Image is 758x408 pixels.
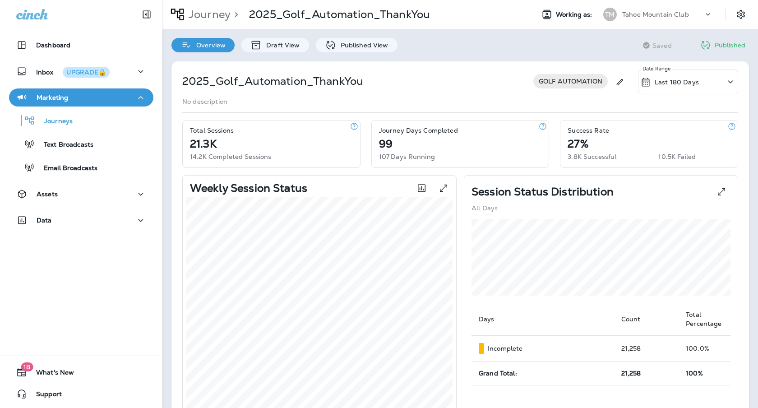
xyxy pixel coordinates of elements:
button: Data [9,211,153,229]
button: InboxUPGRADE🔒 [9,62,153,80]
p: Journeys [35,117,73,126]
span: 100% [686,369,703,377]
p: Date Range [642,65,672,72]
p: Session Status Distribution [471,188,614,195]
p: All Days [471,204,498,212]
span: What's New [27,369,74,380]
p: 27% [568,140,588,148]
p: Journey Days Completed [379,127,458,134]
p: Email Broadcasts [35,164,97,173]
span: Saved [652,42,672,49]
p: 21.3K [190,140,217,148]
button: Marketing [9,88,153,107]
button: Collapse Sidebar [134,5,159,23]
p: No description [182,98,227,105]
button: Settings [733,6,749,23]
p: Total Sessions [190,127,234,134]
p: Text Broadcasts [35,141,93,149]
button: 18What's New [9,363,153,381]
p: 3.8K Successful [568,153,616,160]
p: Published View [336,42,388,49]
button: Assets [9,185,153,203]
p: Last 180 Days [655,79,699,86]
td: 100.0 % [679,336,730,362]
p: 2025_Golf_Automation_ThankYou [249,8,430,21]
p: Published [715,42,745,49]
button: Email Broadcasts [9,158,153,177]
button: View graph expanded to full screen [434,179,453,197]
p: Weekly Session Status [190,185,307,192]
p: 14.2K Completed Sessions [190,153,271,160]
p: 99 [379,140,393,148]
p: Draft View [262,42,300,49]
div: UPGRADE🔒 [66,69,106,75]
button: Dashboard [9,36,153,54]
th: Count [614,303,679,336]
p: Journey [185,8,231,21]
p: Success Rate [568,127,609,134]
p: Overview [192,42,226,49]
button: Support [9,385,153,403]
span: 21,258 [621,369,641,377]
div: Edit [611,70,628,94]
button: Journeys [9,111,153,130]
p: Dashboard [36,42,70,49]
span: GOLF AUTOMATION [533,78,608,85]
p: Incomplete [488,345,522,352]
p: Inbox [36,67,110,76]
p: 10.5K Failed [658,153,696,160]
td: 21,258 [614,336,679,362]
div: TM [603,8,617,21]
p: Assets [37,190,58,198]
button: Toggle between session count and session percentage [412,179,431,197]
span: Support [27,390,62,401]
button: View Pie expanded to full screen [712,183,730,201]
p: > [231,8,238,21]
th: Total Percentage [679,303,730,336]
p: Tahoe Mountain Club [622,11,689,18]
p: 2025_Golf_Automation_ThankYou [182,74,363,88]
span: Working as: [556,11,594,19]
p: Marketing [37,94,68,101]
button: Text Broadcasts [9,134,153,153]
p: 107 Days Running [379,153,435,160]
p: Data [37,217,52,224]
button: UPGRADE🔒 [63,67,110,78]
span: 18 [21,362,33,371]
th: Days [471,303,614,336]
span: Grand Total: [479,369,517,377]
